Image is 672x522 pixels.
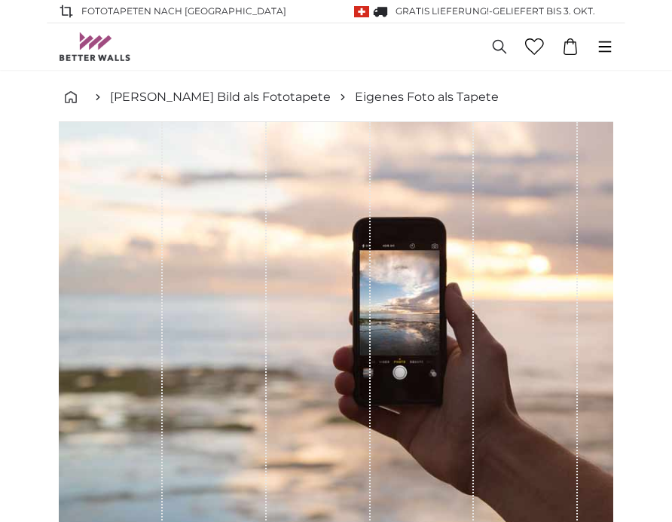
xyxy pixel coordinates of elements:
[396,5,489,17] span: GRATIS Lieferung!
[354,6,369,17] img: Schweiz
[59,32,131,61] img: Betterwalls
[110,88,331,106] a: [PERSON_NAME] Bild als Fototapete
[355,88,499,106] a: Eigenes Foto als Tapete
[493,5,595,17] span: Geliefert bis 3. Okt.
[59,73,613,122] nav: breadcrumbs
[81,5,286,18] span: Fototapeten nach [GEOGRAPHIC_DATA]
[489,5,595,17] span: -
